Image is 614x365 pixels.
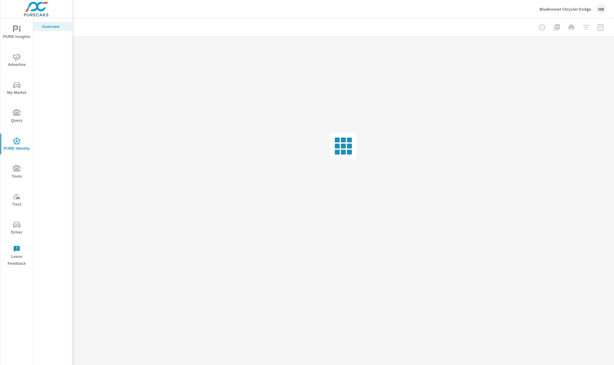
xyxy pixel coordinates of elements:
[539,6,591,12] p: Bluebonnet Chrysler Dodge
[2,53,31,68] span: Advertise
[2,109,31,124] span: Query
[596,4,607,15] div: MR
[42,23,67,29] p: Overview
[2,165,31,180] span: Tools
[0,18,33,270] div: nav menu
[2,245,31,267] span: Leave Feedback
[2,81,31,96] span: My Market
[2,193,31,208] span: Tier2
[2,221,31,236] span: Driver
[2,137,31,152] span: PURE Identity
[33,22,72,31] div: Overview
[2,26,31,40] span: PURE Insights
